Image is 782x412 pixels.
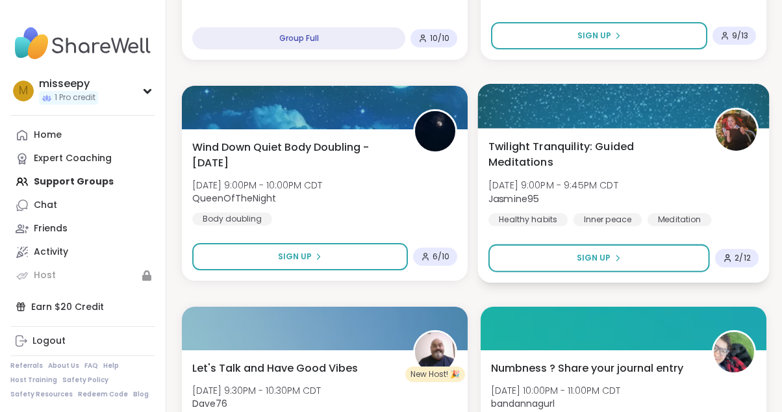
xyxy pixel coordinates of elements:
[648,213,712,226] div: Meditation
[430,33,449,44] span: 10 / 10
[488,213,568,226] div: Healthy habits
[34,199,57,212] div: Chat
[84,361,98,370] a: FAQ
[405,367,465,382] div: New Host! 🎉
[488,192,539,205] b: Jasmine95
[10,123,155,147] a: Home
[192,179,322,192] span: [DATE] 9:00PM - 10:00PM CDT
[491,361,683,376] span: Numbness ? Share your journal entry
[192,212,272,225] div: Body doubling
[415,111,455,151] img: QueenOfTheNight
[577,30,611,42] span: Sign Up
[192,243,408,270] button: Sign Up
[133,390,149,399] a: Blog
[48,361,79,370] a: About Us
[62,376,108,385] a: Safety Policy
[488,138,699,170] span: Twilight Tranquility: Guided Meditations
[192,361,358,376] span: Let's Talk and Have Good Vibes
[10,147,155,170] a: Expert Coaching
[433,251,449,262] span: 6 / 10
[491,22,707,49] button: Sign Up
[10,361,43,370] a: Referrals
[577,252,611,264] span: Sign Up
[32,335,66,348] div: Logout
[10,390,73,399] a: Safety Resources
[716,110,757,151] img: Jasmine95
[192,384,321,397] span: [DATE] 9:30PM - 10:30PM CDT
[34,269,56,282] div: Host
[192,192,276,205] b: QueenOfTheNight
[34,222,68,235] div: Friends
[39,77,98,91] div: misseepy
[55,92,95,103] span: 1 Pro credit
[278,251,312,263] span: Sign Up
[10,329,155,353] a: Logout
[735,253,750,263] span: 2 / 12
[491,384,620,397] span: [DATE] 10:00PM - 11:00PM CDT
[10,21,155,66] img: ShareWell Nav Logo
[10,194,155,217] a: Chat
[714,332,754,372] img: bandannagurl
[192,397,227,410] b: Dave76
[34,246,68,259] div: Activity
[78,390,128,399] a: Redeem Code
[192,27,405,49] div: Group Full
[192,140,399,171] span: Wind Down Quiet Body Doubling - [DATE]
[34,152,112,165] div: Expert Coaching
[103,361,119,370] a: Help
[491,397,555,410] b: bandannagurl
[732,31,748,41] span: 9 / 13
[10,264,155,287] a: Host
[488,179,618,192] span: [DATE] 9:00PM - 9:45PM CDT
[10,217,155,240] a: Friends
[19,83,28,99] span: m
[573,213,642,226] div: Inner peace
[10,376,57,385] a: Host Training
[10,240,155,264] a: Activity
[10,295,155,318] div: Earn $20 Credit
[34,129,62,142] div: Home
[415,332,455,372] img: Dave76
[488,244,710,272] button: Sign Up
